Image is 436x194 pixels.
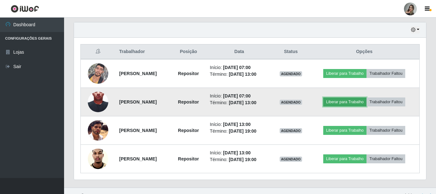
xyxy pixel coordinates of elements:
[280,157,302,162] span: AGENDADO
[178,99,199,105] strong: Repositor
[223,93,251,98] time: [DATE] 07:00
[323,126,366,135] button: Liberar para Trabalho
[210,156,268,163] li: Término:
[323,97,366,106] button: Liberar para Trabalho
[366,69,405,78] button: Trabalhador Faltou
[223,122,251,127] time: [DATE] 13:00
[272,44,309,59] th: Status
[229,72,256,77] time: [DATE] 13:00
[88,145,108,172] img: 1751850769144.jpeg
[11,5,39,13] img: CoreUI Logo
[88,120,108,141] img: 1734717801679.jpeg
[210,128,268,135] li: Término:
[88,79,108,125] img: 1748033638152.jpeg
[210,93,268,99] li: Início:
[88,60,108,87] img: 1742438974976.jpeg
[119,128,157,133] strong: [PERSON_NAME]
[309,44,419,59] th: Opções
[366,154,405,163] button: Trabalhador Faltou
[210,64,268,71] li: Início:
[119,156,157,161] strong: [PERSON_NAME]
[178,71,199,76] strong: Repositor
[119,71,157,76] strong: [PERSON_NAME]
[119,99,157,105] strong: [PERSON_NAME]
[171,44,206,59] th: Posição
[323,69,366,78] button: Liberar para Trabalho
[223,150,251,155] time: [DATE] 13:00
[229,128,256,134] time: [DATE] 19:00
[280,100,302,105] span: AGENDADO
[178,128,199,133] strong: Repositor
[366,97,405,106] button: Trabalhador Faltou
[210,121,268,128] li: Início:
[323,154,366,163] button: Liberar para Trabalho
[280,128,302,133] span: AGENDADO
[210,150,268,156] li: Início:
[210,71,268,78] li: Término:
[280,71,302,76] span: AGENDADO
[229,100,256,105] time: [DATE] 13:00
[223,65,251,70] time: [DATE] 07:00
[178,156,199,161] strong: Repositor
[366,126,405,135] button: Trabalhador Faltou
[115,44,171,59] th: Trabalhador
[210,99,268,106] li: Término:
[229,157,256,162] time: [DATE] 19:00
[206,44,272,59] th: Data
